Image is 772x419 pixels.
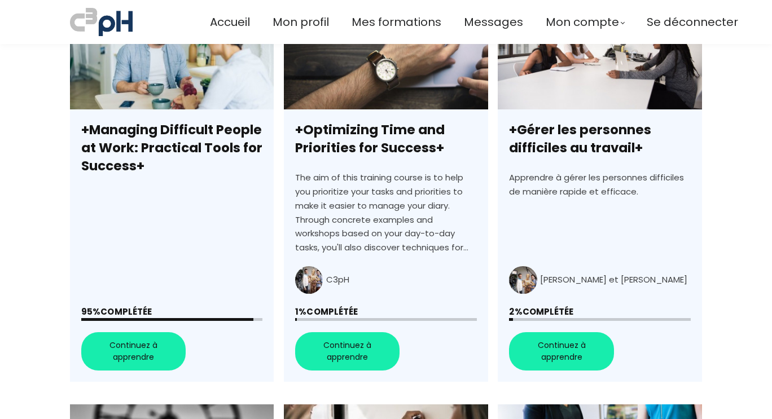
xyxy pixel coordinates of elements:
a: Accueil [210,13,250,32]
span: Mon compte [546,13,619,32]
iframe: chat widget [6,394,121,419]
a: Messages [464,13,523,32]
a: Mes formations [352,13,441,32]
a: Se déconnecter [647,13,738,32]
a: Mon profil [273,13,329,32]
img: a70bc7685e0efc0bd0b04b3506828469.jpeg [70,6,133,38]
